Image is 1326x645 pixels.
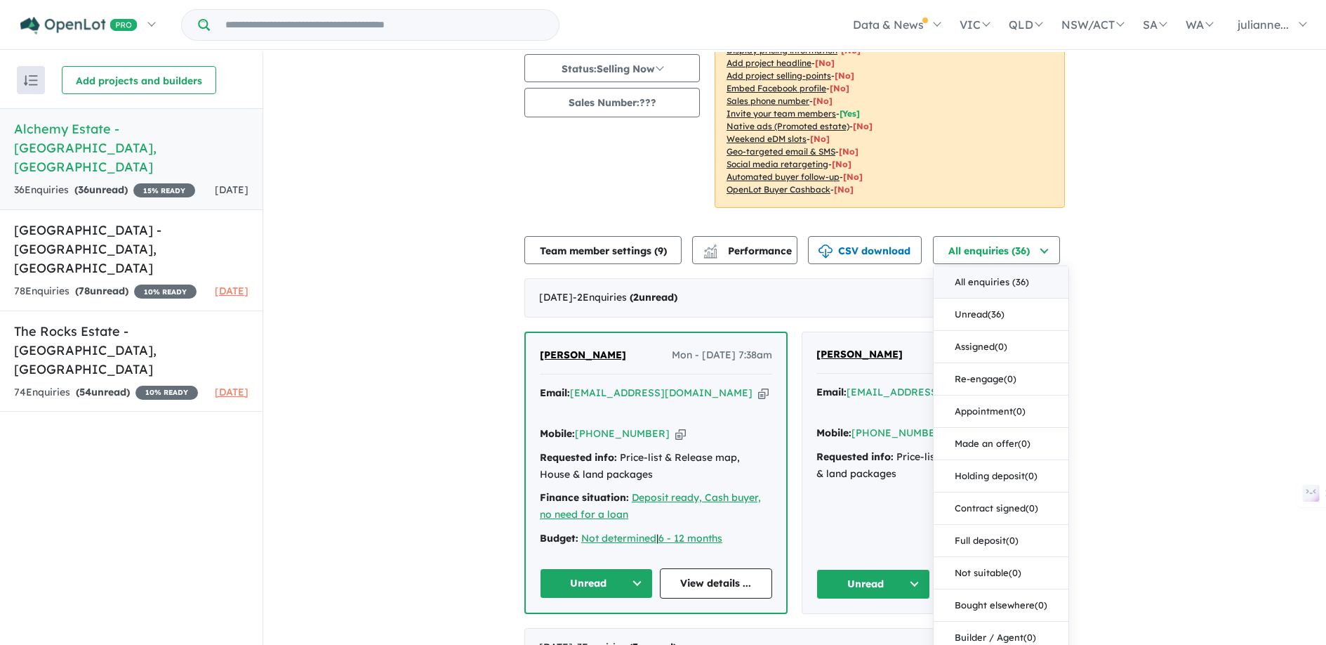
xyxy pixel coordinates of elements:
[840,108,860,119] span: [ Yes ]
[575,427,670,440] a: [PHONE_NUMBER]
[133,183,195,197] span: 15 % READY
[74,183,128,196] strong: ( unread)
[660,568,773,599] a: View details ...
[76,386,130,398] strong: ( unread)
[215,386,248,398] span: [DATE]
[727,58,811,68] u: Add project headline
[658,532,722,545] a: 6 - 12 months
[816,386,847,398] strong: Email:
[816,569,930,599] button: Unread
[832,159,851,169] span: [No]
[815,58,835,68] span: [ No ]
[633,291,639,304] span: 2
[934,428,1068,460] button: Made an offer(0)
[20,17,138,34] img: Openlot PRO Logo White
[14,283,197,300] div: 78 Enquir ies
[727,171,840,182] u: Automated buyer follow-up
[703,249,717,258] img: bar-chart.svg
[75,285,128,297] strong: ( unread)
[135,386,198,400] span: 10 % READY
[630,291,677,304] strong: ( unread)
[816,426,851,439] strong: Mobile:
[934,460,1068,493] button: Holding deposit(0)
[540,491,761,521] a: Deposit ready, Cash buyer, no need for a loan
[853,121,873,131] span: [No]
[843,171,863,182] span: [No]
[934,493,1068,525] button: Contract signed(0)
[675,426,686,441] button: Copy
[704,245,717,252] img: line-chart.svg
[808,236,922,264] button: CSV download
[14,182,195,199] div: 36 Enquir ies
[934,396,1068,428] button: Appointment(0)
[727,159,828,169] u: Social media retargeting
[727,146,835,157] u: Geo-targeted email & SMS
[14,384,198,401] div: 74 Enquir ies
[934,589,1068,622] button: Bought elsewhere(0)
[215,285,248,297] span: [DATE]
[934,525,1068,557] button: Full deposit(0)
[540,450,772,483] div: Price-list & Release map, House & land packages
[540,532,578,545] strong: Budget:
[810,133,830,144] span: [No]
[1238,18,1289,32] span: julianne...
[813,96,833,106] span: [ No ]
[727,45,837,56] u: Display pricing information
[215,183,248,196] span: [DATE]
[834,184,854,195] span: [No]
[841,45,861,56] span: [ No ]
[524,88,700,117] button: Sales Number:???
[540,427,575,440] strong: Mobile:
[839,146,858,157] span: [No]
[581,532,656,545] a: Not determined
[540,348,626,361] span: [PERSON_NAME]
[524,236,682,264] button: Team member settings (9)
[830,83,849,93] span: [ No ]
[79,386,91,398] span: 54
[816,346,903,363] a: [PERSON_NAME]
[24,75,38,86] img: sort.svg
[934,331,1068,363] button: Assigned(0)
[847,386,1029,398] a: [EMAIL_ADDRESS][DOMAIN_NAME]
[540,386,570,399] strong: Email:
[672,347,772,364] span: Mon - [DATE] 7:38am
[727,133,807,144] u: Weekend eDM slots
[816,450,894,463] strong: Requested info:
[692,236,797,264] button: Performance
[727,83,826,93] u: Embed Facebook profile
[934,363,1068,396] button: Re-engage(0)
[524,278,1065,318] div: [DATE]
[835,70,854,81] span: [ No ]
[62,66,216,94] button: Add projects and builders
[540,530,772,547] div: |
[524,54,700,82] button: Status:Selling Now
[758,386,769,400] button: Copy
[540,451,617,464] strong: Requested info:
[727,70,831,81] u: Add project selling-points
[705,245,792,257] span: Performance
[934,557,1068,589] button: Not suitable(0)
[14,322,248,379] h5: The Rocks Estate - [GEOGRAPHIC_DATA] , [GEOGRAPHIC_DATA]
[851,426,946,439] a: [PHONE_NUMBER]
[727,108,836,119] u: Invite your team members
[134,285,197,299] span: 10 % READY
[78,183,89,196] span: 36
[816,348,903,360] span: [PERSON_NAME]
[727,96,809,106] u: Sales phone number
[213,10,556,40] input: Try estate name, suburb, builder or developer
[540,347,626,364] a: [PERSON_NAME]
[540,568,653,599] button: Unread
[14,119,248,176] h5: Alchemy Estate - [GEOGRAPHIC_DATA] , [GEOGRAPHIC_DATA]
[933,236,1060,264] button: All enquiries (36)
[727,121,849,131] u: Native ads (Promoted estate)
[816,449,1050,483] div: Price-list & Release map, House & land packages
[570,386,752,399] a: [EMAIL_ADDRESS][DOMAIN_NAME]
[540,491,629,504] strong: Finance situation:
[14,221,248,278] h5: [GEOGRAPHIC_DATA] - [GEOGRAPHIC_DATA] , [GEOGRAPHIC_DATA]
[934,266,1068,299] button: All enquiries (36)
[573,291,677,304] span: - 2 Enquir ies
[658,245,663,257] span: 9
